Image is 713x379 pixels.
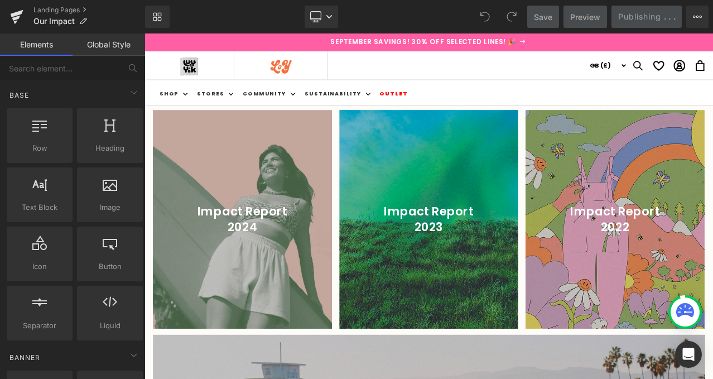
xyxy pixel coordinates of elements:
button: Redo [500,6,523,28]
h1: 2023 [232,221,444,239]
span: Shop [18,68,41,75]
a: Global Style [73,33,145,56]
span: Outlet [280,68,313,75]
button: Undo [474,6,496,28]
button: More [686,6,709,28]
span: Button [80,261,139,272]
span: Base [8,90,30,100]
summary: Sustainability [184,61,273,82]
a: Outlet [273,61,320,82]
span: Image [80,202,139,213]
summary: Search [574,26,598,50]
span: Separator [10,320,69,332]
span: Community [117,68,168,75]
h1: Impact Report [452,203,665,221]
a: Preview [563,6,607,28]
span: Banner [8,352,41,363]
summary: Community [110,61,184,82]
h1: 2024 [10,221,223,239]
span: Save [534,11,552,23]
h1: Impact Report [10,203,223,221]
span: Our Impact [33,17,75,26]
span: Sustainability [190,68,258,75]
a: New Library [145,6,170,28]
summary: Shop [11,61,56,82]
span: Stores [62,68,95,75]
img: lucy and yak logo [148,30,175,49]
h1: 2022 [452,221,665,239]
summary: Stores [56,61,110,82]
span: Icon [10,261,69,272]
span: Preview [570,11,600,23]
h1: Impact Report [232,203,444,221]
span: Row [10,142,69,154]
img: lucy and yak logo [42,28,64,50]
span: Heading [80,142,139,154]
span: Liquid [80,320,139,332]
div: Open Intercom Messenger [675,341,702,368]
span: Text Block [10,202,69,213]
a: Landing Pages [33,6,145,15]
